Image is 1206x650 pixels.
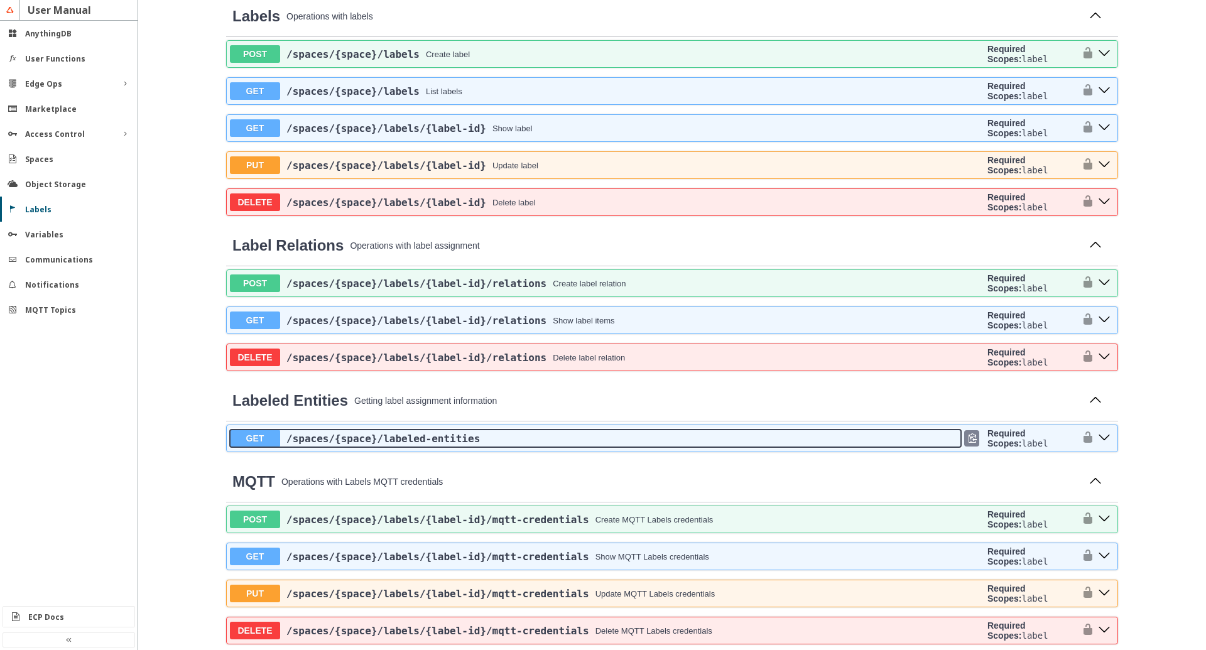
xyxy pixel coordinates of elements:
button: Collapse operation [1085,236,1105,255]
button: get ​/spaces​/{space}​/labels​/{label-id} [1094,120,1114,136]
p: Operations with labels [286,11,1079,21]
button: POST/spaces/{space}/labelsCreate label [230,45,982,63]
div: Show MQTT Labels credentials [595,552,709,561]
button: authorization button unlocked [1075,546,1094,566]
button: DELETE/spaces/{space}/labels/{label-id}Delete label [230,193,982,211]
div: Delete label [492,198,536,207]
span: /spaces /{space} /labels /{label-id} /relations [286,278,546,290]
span: PUT [230,156,280,174]
span: /spaces /{space} /labels /{label-id} /mqtt-credentials [286,625,589,637]
button: GET/spaces/{space}/labels/{label-id}Show label [230,119,982,137]
button: post ​/spaces​/{space}​/labels​/{label-id}​/mqtt-credentials [1094,511,1114,528]
button: authorization button unlocked [1075,118,1094,138]
button: authorization button unlocked [1075,192,1094,212]
button: POST/spaces/{space}/labels/{label-id}/mqtt-credentialsCreate MQTT Labels credentials [230,511,982,528]
button: DELETE/spaces/{space}/labels/{label-id}/mqtt-credentialsDelete MQTT Labels credentials [230,622,982,639]
span: Labels [232,8,280,24]
button: delete ​/spaces​/{space}​/labels​/{label-id} [1094,194,1114,210]
b: Required Scopes: [987,155,1026,175]
span: Labeled Entities [232,392,348,409]
a: /spaces/{space}/labels/{label-id}/mqtt-credentials [286,551,589,563]
a: Labeled Entities [232,392,348,409]
button: authorization button unlocked [1075,509,1094,529]
span: GET [230,119,280,137]
p: Operations with label assignment [350,241,1079,251]
span: PUT [230,585,280,602]
b: Required Scopes: [987,81,1026,101]
button: Collapse operation [1085,472,1105,491]
code: label [1021,556,1048,566]
button: Collapse operation [1085,391,1105,410]
a: /spaces/{space}/labels/{label-id}/relations [286,278,546,290]
code: label [1021,54,1048,64]
div: Copy to clipboard [964,430,979,447]
a: /spaces/{space}/labels/{label-id} [286,122,486,134]
b: Required Scopes: [987,583,1026,604]
button: get ​/spaces​/{space}​/labels​/{label-id}​/mqtt-credentials [1094,548,1114,565]
button: GET/spaces/{space}/labelsList labels [230,82,982,100]
code: label [1021,202,1048,212]
code: label [1021,320,1048,330]
span: DELETE [230,622,280,639]
a: /spaces/{space}/labels [286,48,420,60]
button: authorization button unlocked [1075,81,1094,101]
code: label [1021,91,1048,101]
button: delete ​/spaces​/{space}​/labels​/{label-id}​/mqtt-credentials [1094,622,1114,639]
span: /spaces /{space} /labels /{label-id} /relations [286,315,546,327]
button: PUT/spaces/{space}/labels/{label-id}Update label [230,156,982,174]
span: DELETE [230,349,280,366]
div: Delete MQTT Labels credentials [595,626,712,636]
div: Create label [426,50,470,59]
div: Create MQTT Labels credentials [595,515,714,524]
code: label [1021,128,1048,138]
code: label [1021,593,1048,604]
button: DELETE/spaces/{space}/labels/{label-id}/relationsDelete label relation [230,349,982,366]
b: Required Scopes: [987,273,1026,293]
div: List labels [426,87,462,96]
span: /spaces /{space} /labels /{label-id} /relations [286,352,546,364]
button: GET/spaces/{space}/labeled-entities [230,430,961,447]
span: POST [230,511,280,528]
code: label [1021,519,1048,529]
button: get ​/spaces​/{space}​/labels [1094,83,1114,99]
span: /spaces /{space} /labels /{label-id} [286,122,486,134]
div: Update MQTT Labels credentials [595,589,715,599]
button: authorization button unlocked [1075,428,1094,448]
button: get ​/spaces​/{space}​/labeled-entities [1094,430,1114,447]
a: /spaces/{space}/labels/{label-id}/mqtt-credentials [286,625,589,637]
button: post ​/spaces​/{space}​/labels​/{label-id}​/relations [1094,275,1114,291]
button: GET/spaces/{space}/labels/{label-id}/mqtt-credentialsShow MQTT Labels credentials [230,548,982,565]
a: /spaces/{space}/labels [286,85,420,97]
button: authorization button unlocked [1075,44,1094,64]
button: get ​/spaces​/{space}​/labels​/{label-id}​/relations [1094,312,1114,328]
span: /spaces /{space} /labels [286,48,420,60]
button: PUT/spaces/{space}/labels/{label-id}/mqtt-credentialsUpdate MQTT Labels credentials [230,585,982,602]
b: Required Scopes: [987,546,1026,566]
span: /spaces /{space} /labeled-entities [286,433,480,445]
button: put ​/spaces​/{space}​/labels​/{label-id}​/mqtt-credentials [1094,585,1114,602]
b: Required Scopes: [987,509,1026,529]
a: Label Relations [232,237,344,254]
b: Required Scopes: [987,347,1026,367]
span: MQTT [232,473,275,490]
span: GET [230,430,280,447]
a: /spaces/{space}/labels/{label-id}/mqtt-credentials [286,514,589,526]
b: Required Scopes: [987,118,1026,138]
span: POST [230,274,280,292]
span: /spaces /{space} /labels /{label-id} /mqtt-credentials [286,514,589,526]
div: Update label [492,161,538,170]
code: label [1021,438,1048,448]
p: Operations with Labels MQTT credentials [281,477,1079,487]
div: Show label [492,124,533,133]
div: Show label items [553,316,614,325]
b: Required Scopes: [987,44,1026,64]
div: Delete label relation [553,353,625,362]
button: post ​/spaces​/{space}​/labels [1094,46,1114,62]
span: GET [230,311,280,329]
span: POST [230,45,280,63]
code: label [1021,357,1048,367]
a: /spaces/{space}/labels/{label-id}/mqtt-credentials [286,588,589,600]
span: /spaces /{space} /labels /{label-id} [286,160,486,171]
b: Required Scopes: [987,428,1026,448]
